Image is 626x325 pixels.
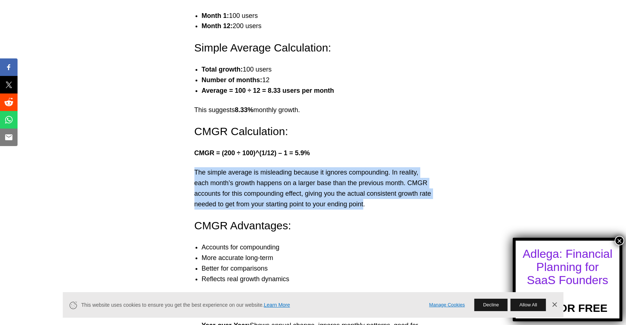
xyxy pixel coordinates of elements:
[202,263,439,274] li: Better for comparisons
[194,124,432,139] h4: CMGR Calculation:
[202,76,262,84] strong: Number of months:
[202,12,229,19] strong: Month 1:
[202,75,439,85] li: 12
[474,299,508,311] button: Decline
[194,149,310,157] strong: CMGR = (200 ÷ 100)^(1/12) – 1 = 5.9%
[615,236,624,245] button: Close
[511,299,546,311] button: Allow All
[528,290,607,314] a: TRY FOR FREE
[202,22,233,30] strong: Month 12:
[202,87,334,94] strong: Average = 100 ÷ 12 = 8.33 users per month
[202,253,439,263] li: More accurate long-term
[202,242,439,253] li: Accounts for compounding
[522,247,613,287] div: Adlega: Financial Planning for SaaS Founders
[549,299,560,310] a: Dismiss Banner
[202,66,243,73] strong: Total growth:
[429,301,465,309] a: Manage Cookies
[194,105,432,115] p: This suggests monthly growth.
[202,11,439,21] li: 100 users
[194,218,432,233] h4: CMGR Advantages:
[235,106,254,114] strong: 8.33%
[202,274,439,284] li: Reflects real growth dynamics
[194,167,432,209] p: The simple average is misleading because it ignores compounding. In reality, each month’s growth ...
[81,301,419,309] span: This website uses cookies to ensure you get the best experience on our website.
[68,301,77,310] svg: Cookie Icon
[202,21,439,31] li: 200 users
[264,302,290,308] a: Learn More
[194,40,432,56] h4: Simple Average Calculation:
[202,64,439,75] li: 100 users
